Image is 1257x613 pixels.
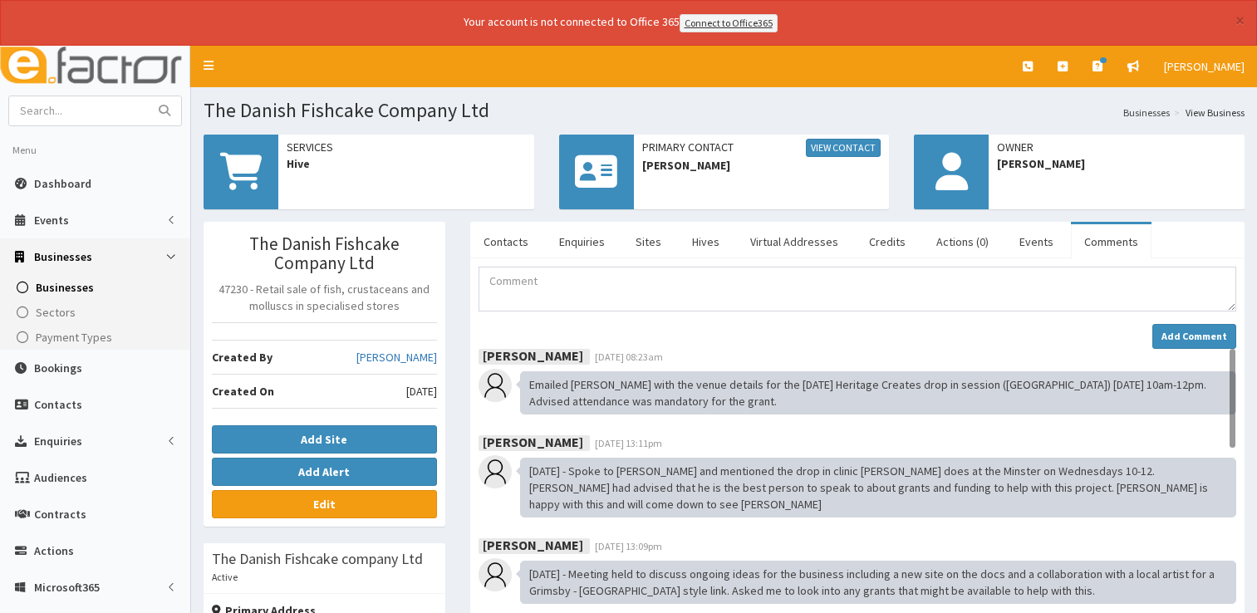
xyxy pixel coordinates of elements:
[34,360,82,375] span: Bookings
[1006,224,1067,259] a: Events
[520,371,1236,414] div: Emailed [PERSON_NAME] with the venue details for the [DATE] Heritage Creates drop in session ([GE...
[680,14,778,32] a: Connect to Office365
[1164,59,1245,74] span: [PERSON_NAME]
[997,139,1236,155] span: Owner
[212,234,437,272] h3: The Danish Fishcake Company Ltd
[595,437,662,449] span: [DATE] 13:11pm
[34,580,100,595] span: Microsoft365
[356,349,437,365] a: [PERSON_NAME]
[737,224,852,259] a: Virtual Addresses
[34,434,82,449] span: Enquiries
[546,224,618,259] a: Enquiries
[642,139,881,157] span: Primary Contact
[212,384,274,399] b: Created On
[4,275,190,300] a: Businesses
[298,464,350,479] b: Add Alert
[1170,105,1245,120] li: View Business
[483,434,583,450] b: [PERSON_NAME]
[135,13,1107,32] div: Your account is not connected to Office 365
[1071,224,1151,259] a: Comments
[1235,12,1245,29] button: ×
[622,224,675,259] a: Sites
[9,96,149,125] input: Search...
[212,490,437,518] a: Edit
[34,507,86,522] span: Contracts
[36,280,94,295] span: Businesses
[1151,46,1257,87] a: [PERSON_NAME]
[34,249,92,264] span: Businesses
[34,397,82,412] span: Contacts
[470,224,542,259] a: Contacts
[997,155,1236,172] span: [PERSON_NAME]
[212,571,238,583] small: Active
[36,330,112,345] span: Payment Types
[287,155,526,172] span: Hive
[1123,105,1170,120] a: Businesses
[34,176,91,191] span: Dashboard
[520,458,1236,517] div: [DATE] - Spoke to [PERSON_NAME] and mentioned the drop in clinic [PERSON_NAME] does at the Minste...
[301,432,347,447] b: Add Site
[34,213,69,228] span: Events
[212,552,423,566] h3: The Danish Fishcake company Ltd
[1152,324,1236,349] button: Add Comment
[1161,330,1227,342] strong: Add Comment
[406,383,437,400] span: [DATE]
[856,224,919,259] a: Credits
[212,458,437,486] button: Add Alert
[806,139,881,157] a: View Contact
[287,139,526,155] span: Services
[212,281,437,314] p: 47230 - Retail sale of fish, crustaceans and molluscs in specialised stores
[923,224,1002,259] a: Actions (0)
[34,470,87,485] span: Audiences
[642,157,881,174] span: [PERSON_NAME]
[4,300,190,325] a: Sectors
[479,267,1236,311] textarea: Comment
[4,325,190,350] a: Payment Types
[595,351,663,363] span: [DATE] 08:23am
[595,540,662,552] span: [DATE] 13:09pm
[36,305,76,320] span: Sectors
[313,497,336,512] b: Edit
[212,350,273,365] b: Created By
[483,537,583,553] b: [PERSON_NAME]
[483,347,583,364] b: [PERSON_NAME]
[679,224,733,259] a: Hives
[520,561,1236,604] div: [DATE] - Meeting held to discuss ongoing ideas for the business including a new site on the docs ...
[204,100,1245,121] h1: The Danish Fishcake Company Ltd
[34,543,74,558] span: Actions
